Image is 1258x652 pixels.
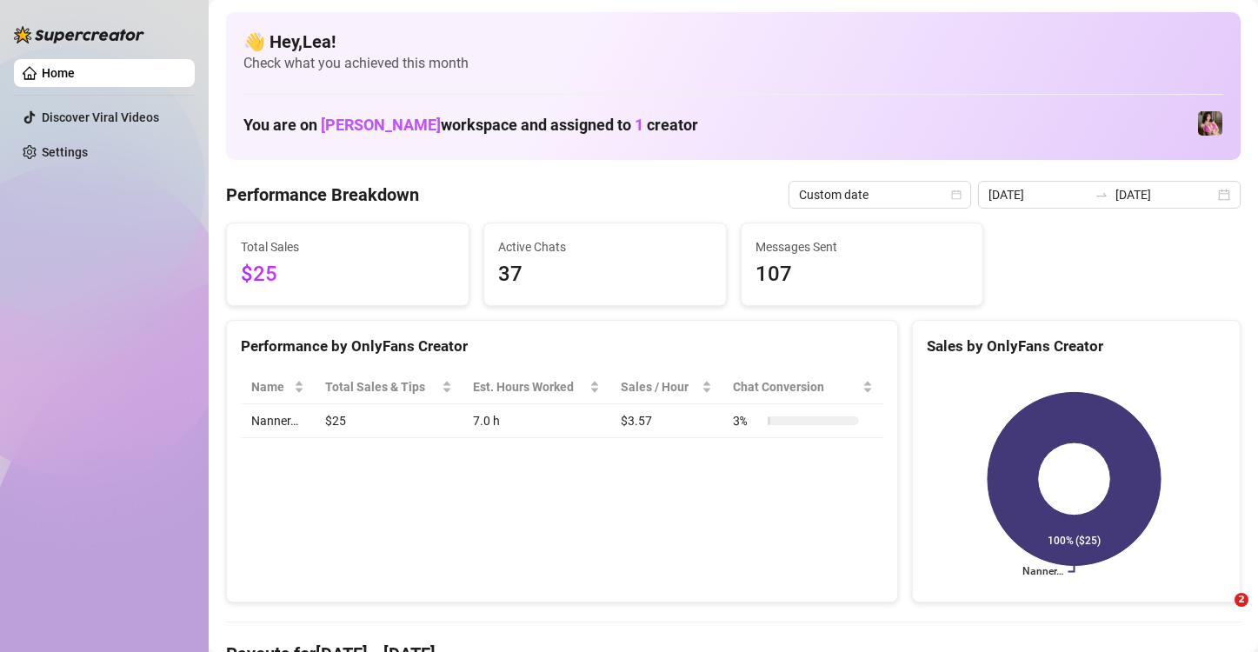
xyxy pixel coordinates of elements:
[799,182,961,208] span: Custom date
[243,116,698,135] h1: You are on workspace and assigned to creator
[733,411,761,430] span: 3 %
[42,145,88,159] a: Settings
[42,110,159,124] a: Discover Viral Videos
[1095,188,1108,202] span: swap-right
[1095,188,1108,202] span: to
[1022,566,1062,578] text: Nanner…
[1198,111,1222,136] img: Nanner
[610,404,722,438] td: $3.57
[241,335,883,358] div: Performance by OnlyFans Creator
[14,26,144,43] img: logo-BBDzfeDw.svg
[1199,593,1241,635] iframe: Intercom live chat
[951,190,962,200] span: calendar
[42,66,75,80] a: Home
[325,377,437,396] span: Total Sales & Tips
[241,404,315,438] td: Nanner…
[722,370,883,404] th: Chat Conversion
[927,335,1226,358] div: Sales by OnlyFans Creator
[755,237,969,256] span: Messages Sent
[621,377,698,396] span: Sales / Hour
[241,237,455,256] span: Total Sales
[243,30,1223,54] h4: 👋 Hey, Lea !
[463,404,610,438] td: 7.0 h
[315,370,462,404] th: Total Sales & Tips
[226,183,419,207] h4: Performance Breakdown
[241,258,455,291] span: $25
[473,377,586,396] div: Est. Hours Worked
[315,404,462,438] td: $25
[498,237,712,256] span: Active Chats
[988,185,1088,204] input: Start date
[1115,185,1215,204] input: End date
[1235,593,1248,607] span: 2
[610,370,722,404] th: Sales / Hour
[241,370,315,404] th: Name
[251,377,290,396] span: Name
[321,116,441,134] span: [PERSON_NAME]
[243,54,1223,73] span: Check what you achieved this month
[498,258,712,291] span: 37
[635,116,643,134] span: 1
[733,377,859,396] span: Chat Conversion
[755,258,969,291] span: 107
